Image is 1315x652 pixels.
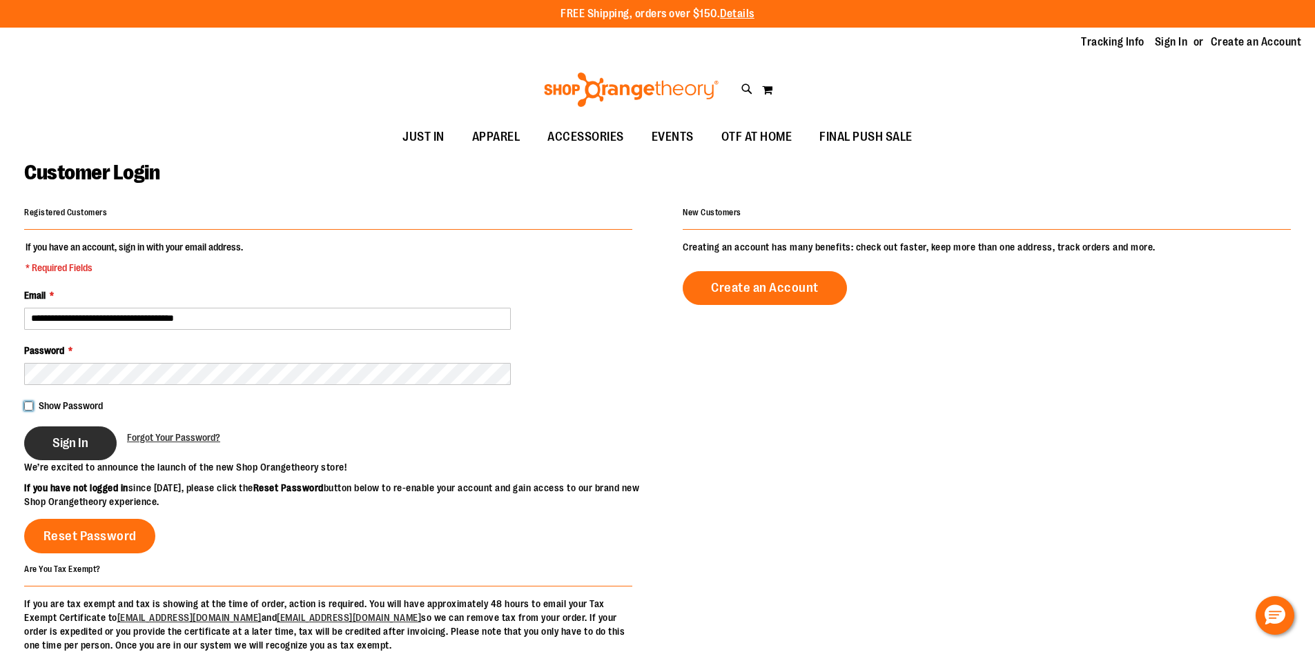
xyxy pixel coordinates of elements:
[24,564,101,573] strong: Are You Tax Exempt?
[24,240,244,275] legend: If you have an account, sign in with your email address.
[389,121,458,153] a: JUST IN
[458,121,534,153] a: APPAREL
[277,612,421,623] a: [EMAIL_ADDRESS][DOMAIN_NAME]
[24,345,64,356] span: Password
[561,6,754,22] p: FREE Shipping, orders over $150.
[39,400,103,411] span: Show Password
[1155,34,1188,50] a: Sign In
[24,426,117,460] button: Sign In
[24,481,658,508] p: since [DATE], please click the button below to re-enable your account and gain access to our bran...
[708,121,806,153] a: OTF AT HOME
[127,431,220,444] a: Forgot Your Password?
[720,8,754,20] a: Details
[547,121,624,152] span: ACCESSORIES
[683,240,1291,254] p: Creating an account has many benefits: check out faster, keep more than one address, track orders...
[52,435,88,451] span: Sign In
[1211,34,1302,50] a: Create an Account
[683,271,847,305] a: Create an Account
[402,121,445,152] span: JUST IN
[26,261,243,275] span: * Required Fields
[711,280,819,295] span: Create an Account
[24,161,159,184] span: Customer Login
[253,482,324,493] strong: Reset Password
[806,121,926,153] a: FINAL PUSH SALE
[819,121,913,152] span: FINAL PUSH SALE
[24,290,46,301] span: Email
[721,121,792,152] span: OTF AT HOME
[117,612,262,623] a: [EMAIL_ADDRESS][DOMAIN_NAME]
[638,121,708,153] a: EVENTS
[24,519,155,553] a: Reset Password
[24,208,107,217] strong: Registered Customers
[24,597,632,652] p: If you are tax exempt and tax is showing at the time of order, action is required. You will have ...
[542,72,721,107] img: Shop Orangetheory
[652,121,694,152] span: EVENTS
[24,482,128,493] strong: If you have not logged in
[1256,596,1294,635] button: Hello, have a question? Let’s chat.
[43,528,137,544] span: Reset Password
[24,460,658,474] p: We’re excited to announce the launch of the new Shop Orangetheory store!
[127,432,220,443] span: Forgot Your Password?
[1081,34,1144,50] a: Tracking Info
[683,208,741,217] strong: New Customers
[534,121,638,153] a: ACCESSORIES
[472,121,520,152] span: APPAREL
